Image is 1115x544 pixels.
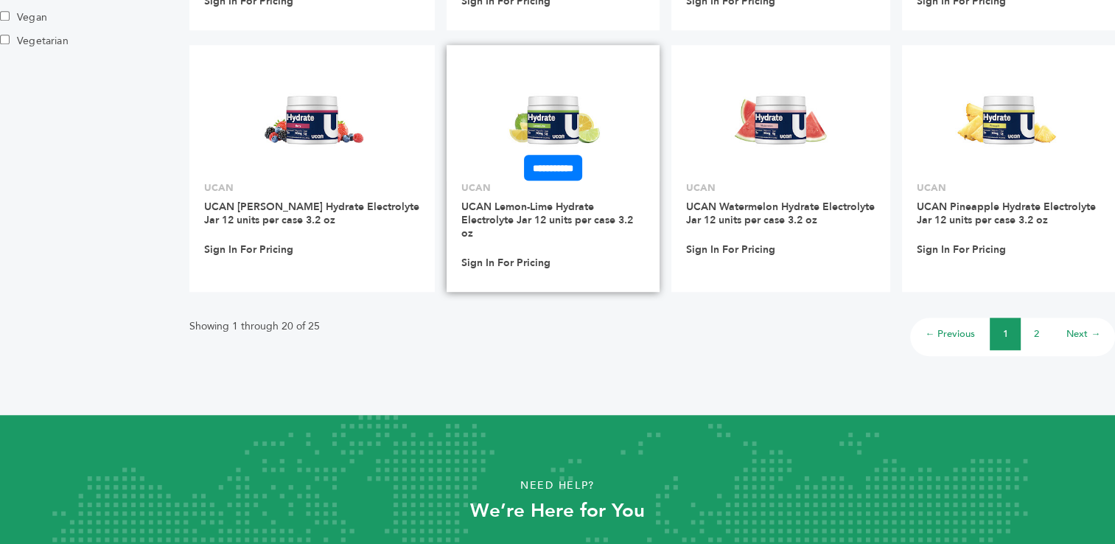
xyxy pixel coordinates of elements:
[686,243,775,257] a: Sign In For Pricing
[917,181,1100,195] p: UCAN
[204,243,293,257] a: Sign In For Pricing
[470,498,645,524] strong: We’re Here for You
[1066,327,1100,341] a: Next →
[204,181,420,195] p: UCAN
[727,66,834,172] img: UCAN Watermelon Hydrate Electrolyte Jar 12 units per case 3.2 oz
[259,66,366,172] img: UCAN Berry Hydrate Electrolyte Jar 12 units per case 3.2 oz
[917,243,1006,257] a: Sign In For Pricing
[925,327,975,341] a: ← Previous
[686,181,875,195] p: UCAN
[686,200,875,227] a: UCAN Watermelon Hydrate Electrolyte Jar 12 units per case 3.2 oz
[461,181,644,195] p: UCAN
[189,318,320,335] p: Showing 1 through 20 of 25
[500,66,607,172] img: UCAN Lemon-Lime Hydrate Electrolyte Jar 12 units per case 3.2 oz
[204,200,419,227] a: UCAN [PERSON_NAME] Hydrate Electrolyte Jar 12 units per case 3.2 oz
[1034,327,1039,341] a: 2
[955,66,1062,172] img: UCAN Pineapple Hydrate Electrolyte Jar 12 units per case 3.2 oz
[56,475,1060,497] p: Need Help?
[461,257,550,270] a: Sign In For Pricing
[461,200,633,240] a: UCAN Lemon-Lime Hydrate Electrolyte Jar 12 units per case 3.2 oz
[917,200,1096,227] a: UCAN Pineapple Hydrate Electrolyte Jar 12 units per case 3.2 oz
[1003,327,1008,341] a: 1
